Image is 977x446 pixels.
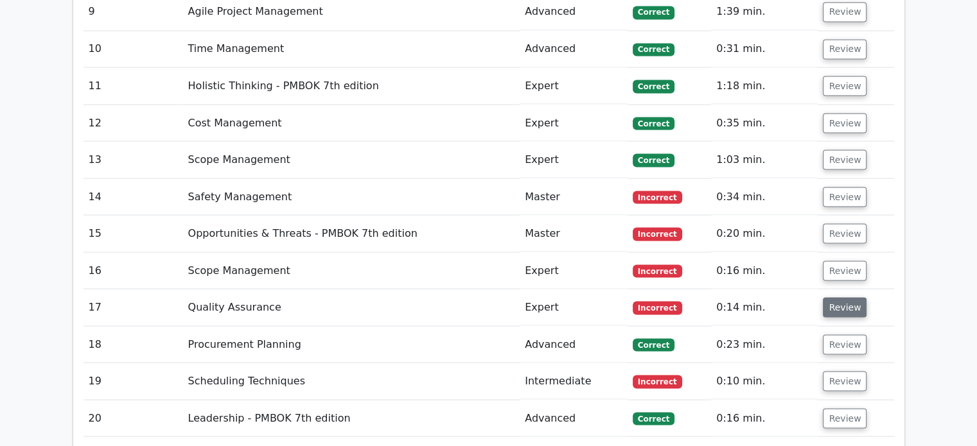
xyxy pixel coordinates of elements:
[84,400,183,436] td: 20
[520,326,628,363] td: Advanced
[823,297,867,317] button: Review
[711,252,818,289] td: 0:16 min.
[520,363,628,399] td: Intermediate
[84,289,183,325] td: 17
[633,375,682,388] span: Incorrect
[183,67,520,104] td: Holistic Thinking - PMBOK 7th edition
[183,178,520,215] td: Safety Management
[711,215,818,252] td: 0:20 min.
[520,289,628,325] td: Expert
[183,400,520,436] td: Leadership - PMBOK 7th edition
[520,105,628,141] td: Expert
[633,264,682,277] span: Incorrect
[633,338,674,351] span: Correct
[823,261,867,280] button: Review
[84,67,183,104] td: 11
[633,191,682,203] span: Incorrect
[520,178,628,215] td: Master
[520,31,628,67] td: Advanced
[633,153,674,166] span: Correct
[84,326,183,363] td: 18
[183,289,520,325] td: Quality Assurance
[183,363,520,399] td: Scheduling Techniques
[711,326,818,363] td: 0:23 min.
[711,31,818,67] td: 0:31 min.
[84,105,183,141] td: 12
[633,80,674,92] span: Correct
[823,371,867,391] button: Review
[711,67,818,104] td: 1:18 min.
[520,141,628,178] td: Expert
[520,400,628,436] td: Advanced
[823,113,867,133] button: Review
[183,141,520,178] td: Scope Management
[711,178,818,215] td: 0:34 min.
[823,2,867,22] button: Review
[520,67,628,104] td: Expert
[823,150,867,169] button: Review
[84,252,183,289] td: 16
[823,187,867,207] button: Review
[183,215,520,252] td: Opportunities & Threats - PMBOK 7th edition
[823,408,867,428] button: Review
[711,289,818,325] td: 0:14 min.
[633,301,682,314] span: Incorrect
[633,6,674,19] span: Correct
[183,252,520,289] td: Scope Management
[633,227,682,240] span: Incorrect
[633,412,674,425] span: Correct
[84,178,183,215] td: 14
[711,400,818,436] td: 0:16 min.
[84,215,183,252] td: 15
[84,31,183,67] td: 10
[84,363,183,399] td: 19
[183,31,520,67] td: Time Management
[520,215,628,252] td: Master
[520,252,628,289] td: Expert
[823,76,867,96] button: Review
[633,117,674,130] span: Correct
[84,141,183,178] td: 13
[711,141,818,178] td: 1:03 min.
[711,105,818,141] td: 0:35 min.
[183,105,520,141] td: Cost Management
[823,39,867,59] button: Review
[183,326,520,363] td: Procurement Planning
[633,43,674,56] span: Correct
[711,363,818,399] td: 0:10 min.
[823,223,867,243] button: Review
[823,334,867,354] button: Review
